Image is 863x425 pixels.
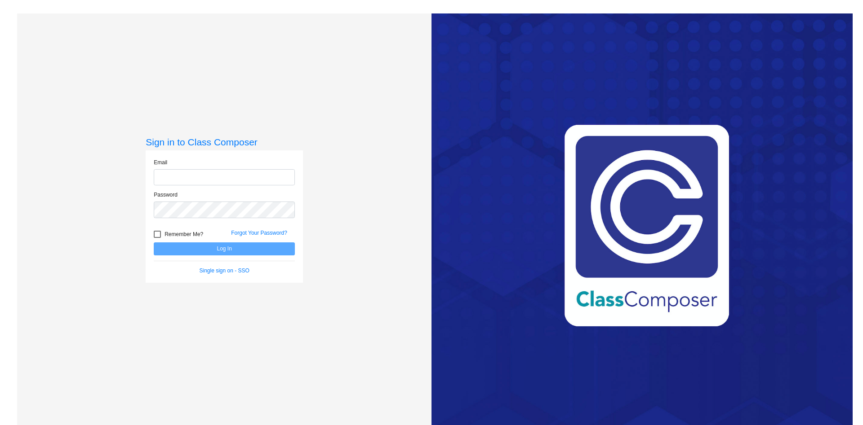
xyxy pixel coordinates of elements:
[154,158,167,166] label: Email
[231,230,287,236] a: Forgot Your Password?
[165,229,203,240] span: Remember Me?
[146,136,303,148] h3: Sign in to Class Composer
[154,191,178,199] label: Password
[154,242,295,255] button: Log In
[200,267,249,274] a: Single sign on - SSO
